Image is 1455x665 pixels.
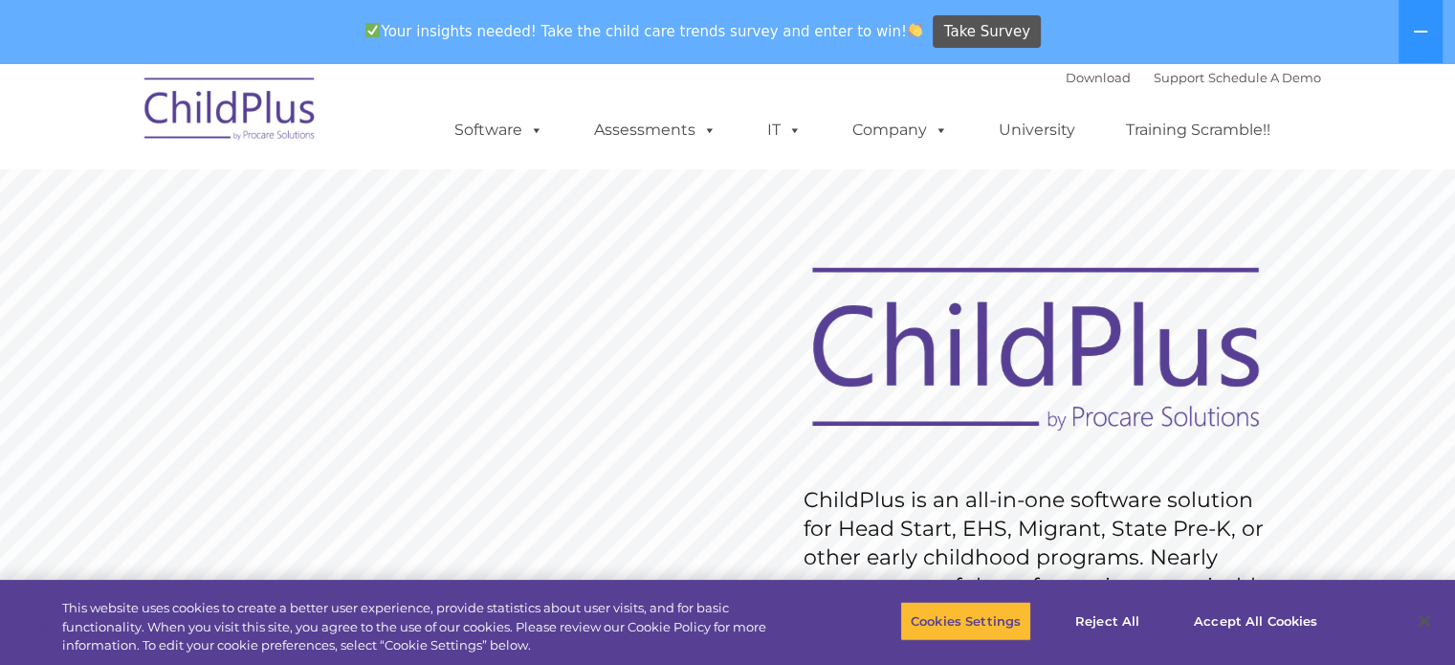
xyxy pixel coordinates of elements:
[1066,70,1321,85] font: |
[908,23,922,37] img: 👏
[748,111,821,149] a: IT
[944,15,1030,49] span: Take Survey
[980,111,1094,149] a: University
[1047,601,1167,641] button: Reject All
[365,23,380,37] img: ✅
[135,64,326,160] img: ChildPlus by Procare Solutions
[1154,70,1204,85] a: Support
[1403,600,1445,642] button: Close
[900,601,1031,641] button: Cookies Settings
[62,599,801,655] div: This website uses cookies to create a better user experience, provide statistics about user visit...
[1208,70,1321,85] a: Schedule A Demo
[1107,111,1290,149] a: Training Scramble!!
[435,111,562,149] a: Software
[1066,70,1131,85] a: Download
[933,15,1041,49] a: Take Survey
[833,111,967,149] a: Company
[1183,601,1328,641] button: Accept All Cookies
[358,12,931,50] span: Your insights needed! Take the child care trends survey and enter to win!
[575,111,736,149] a: Assessments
